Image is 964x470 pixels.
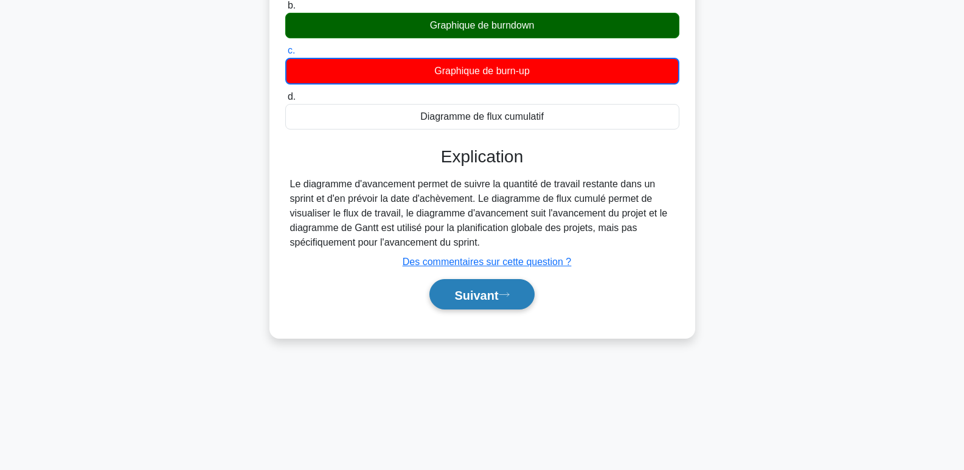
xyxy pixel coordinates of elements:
[420,111,544,122] font: Diagramme de flux cumulatif
[430,20,535,30] font: Graphique de burndown
[403,257,571,267] a: Des commentaires sur cette question ?
[288,45,295,55] font: c.
[429,279,534,310] button: Suivant
[454,288,498,302] font: Suivant
[434,66,530,76] font: Graphique de burn-up
[290,179,668,247] font: Le diagramme d'avancement permet de suivre la quantité de travail restante dans un sprint et d'en...
[288,91,296,102] font: d.
[441,147,523,166] font: Explication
